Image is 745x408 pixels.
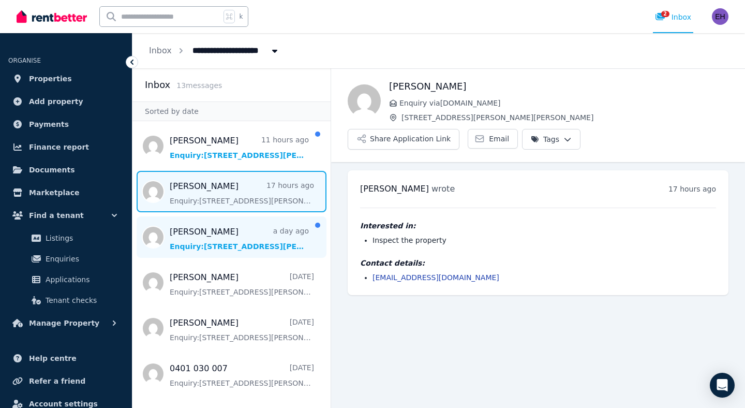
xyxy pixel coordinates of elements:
a: Add property [8,91,124,112]
a: Marketplace [8,182,124,203]
span: 13 message s [176,81,222,90]
a: 0401 030 007[DATE]Enquiry:[STREET_ADDRESS][PERSON_NAME][PERSON_NAME]. [170,362,314,388]
time: 17 hours ago [668,185,716,193]
a: [PERSON_NAME]a day agoEnquiry:[STREET_ADDRESS][PERSON_NAME][PERSON_NAME]. [170,226,309,252]
h4: Interested in: [360,221,716,231]
span: Tenant checks [46,294,115,307]
span: Applications [46,273,115,286]
span: Add property [29,95,83,108]
div: Inbox [655,12,691,22]
span: Find a tenant [29,209,84,222]
a: [PERSON_NAME]17 hours agoEnquiry:[STREET_ADDRESS][PERSON_NAME][PERSON_NAME]. [170,180,314,206]
span: Properties [29,72,72,85]
span: Payments [29,118,69,130]
span: Tags [531,134,559,144]
a: Finance report [8,137,124,157]
li: Inspect the property [373,235,716,245]
span: Finance report [29,141,89,153]
span: Manage Property [29,317,99,329]
span: Refer a friend [29,375,85,387]
button: Manage Property [8,313,124,333]
a: Help centre [8,348,124,369]
a: Applications [12,269,120,290]
a: Enquiries [12,249,120,269]
img: Chloe Williams [348,84,381,118]
a: [PERSON_NAME][DATE]Enquiry:[STREET_ADDRESS][PERSON_NAME][PERSON_NAME]. [170,317,314,343]
a: Inbox [149,46,172,55]
a: Documents [8,159,124,180]
a: [PERSON_NAME]11 hours agoEnquiry:[STREET_ADDRESS][PERSON_NAME][PERSON_NAME]. [170,135,309,161]
span: 2 [661,11,669,17]
span: [PERSON_NAME] [360,184,429,194]
div: Sorted by date [132,101,331,121]
h4: Contact details: [360,258,716,268]
a: Tenant checks [12,290,120,311]
span: Help centre [29,352,77,365]
h1: [PERSON_NAME] [389,79,728,94]
a: Refer a friend [8,371,124,391]
a: Payments [8,114,124,135]
div: Open Intercom Messenger [710,373,735,398]
h2: Inbox [145,78,170,92]
span: k [239,12,243,21]
button: Share Application Link [348,129,459,150]
span: wrote [431,184,455,194]
a: [EMAIL_ADDRESS][DOMAIN_NAME] [373,273,499,282]
span: Documents [29,164,75,176]
a: Email [468,129,518,149]
img: RentBetter [17,9,87,24]
nav: Breadcrumb [132,33,296,68]
span: Email [489,134,509,144]
span: [STREET_ADDRESS][PERSON_NAME][PERSON_NAME] [401,112,728,123]
img: Ed Harris [712,8,728,25]
span: Listings [46,232,115,244]
span: Enquiries [46,253,115,265]
a: Listings [12,228,120,249]
a: [PERSON_NAME][DATE]Enquiry:[STREET_ADDRESS][PERSON_NAME][PERSON_NAME]. [170,271,314,297]
span: Enquiry via [DOMAIN_NAME] [399,98,728,108]
a: Properties [8,68,124,89]
button: Find a tenant [8,205,124,226]
span: Marketplace [29,186,79,199]
span: ORGANISE [8,57,41,64]
button: Tags [522,129,580,150]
